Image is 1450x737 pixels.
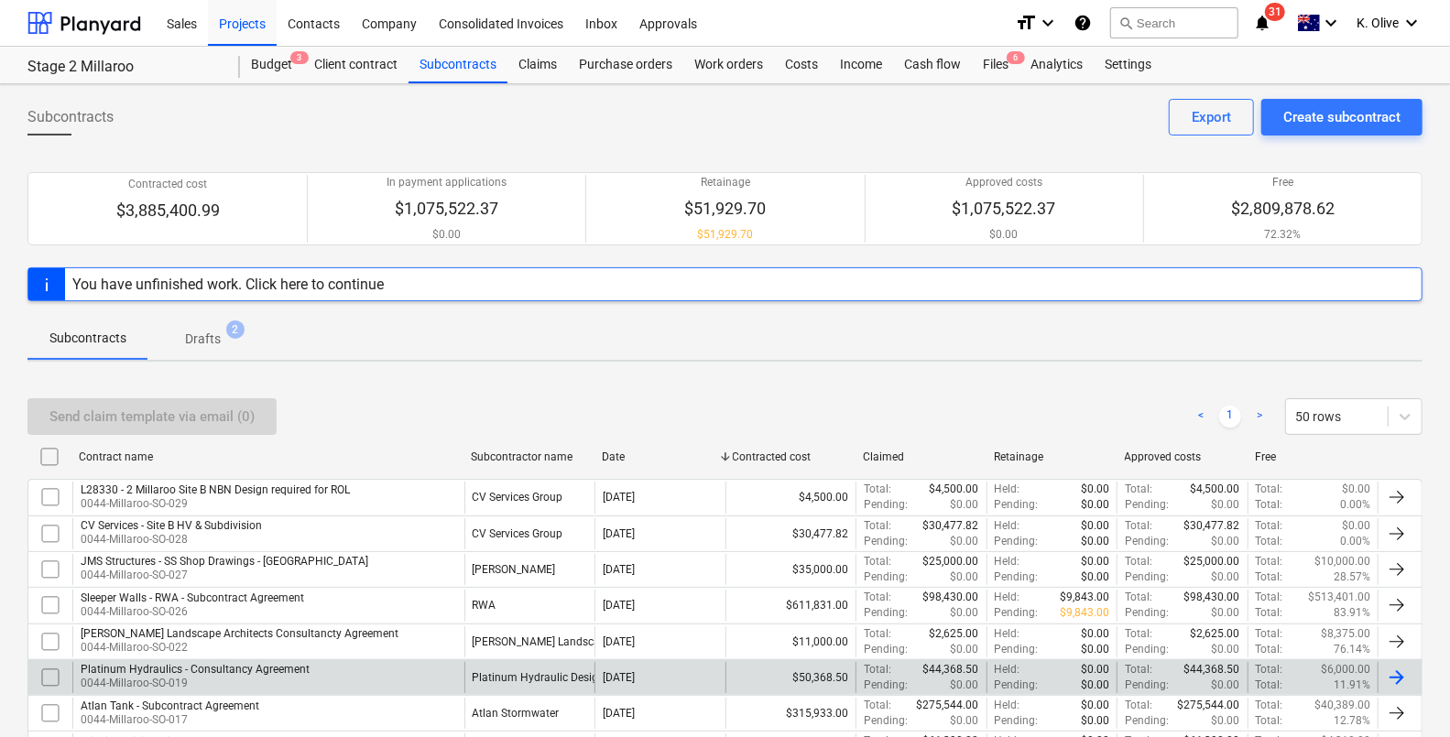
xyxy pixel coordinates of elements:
p: Pending : [1125,534,1169,549]
p: $0.00 [1342,518,1370,534]
p: $0.00 [951,497,979,513]
p: $0.00 [387,227,507,243]
p: $0.00 [951,605,979,621]
p: $0.00 [1081,713,1109,729]
button: Search [1110,7,1238,38]
p: Total : [1125,698,1152,713]
p: Pending : [864,642,908,657]
p: $4,500.00 [930,482,979,497]
p: Total : [1256,482,1283,497]
div: L28330 - 2 Millaroo Site B NBN Design required for ROL [81,483,350,496]
span: Subcontracts [27,106,114,128]
a: Cash flow [893,47,972,83]
p: 0044-Millaroo-SO-027 [81,568,368,583]
p: Pending : [864,497,908,513]
div: Files [972,47,1019,83]
p: Contracted cost [116,177,220,192]
p: Pending : [1125,497,1169,513]
p: 72.32% [1231,227,1335,243]
p: $8,375.00 [1321,626,1370,642]
p: $9,843.00 [1060,605,1109,621]
p: Held : [995,698,1020,713]
i: format_size [1015,12,1037,34]
a: Purchase orders [568,47,683,83]
p: $0.00 [1081,497,1109,513]
div: Client contract [303,47,409,83]
p: $0.00 [1081,677,1109,693]
p: 28.57% [1334,569,1370,585]
p: Total : [1256,518,1283,534]
div: [DATE] [603,563,635,576]
p: Total : [1256,677,1283,693]
p: Total : [1125,626,1152,642]
p: Pending : [995,497,1039,513]
p: $1,075,522.37 [387,198,507,220]
p: $0.00 [1212,642,1240,657]
a: Income [829,47,893,83]
div: Atlan Stormwater [473,707,560,720]
div: Sleeper Walls - RWA - Subcontract Agreement [81,591,304,604]
p: $51,929.70 [685,198,767,220]
a: Files6 [972,47,1019,83]
p: Total : [1125,590,1152,605]
p: $0.00 [1212,569,1240,585]
div: $11,000.00 [725,626,856,657]
p: 83.91% [1334,605,1370,621]
p: $2,809,878.62 [1231,198,1335,220]
div: Analytics [1019,47,1094,83]
p: 12.78% [1334,713,1370,729]
p: Total : [1256,590,1283,605]
a: Costs [774,47,829,83]
p: Held : [995,482,1020,497]
p: $0.00 [1081,554,1109,569]
p: Held : [995,518,1020,534]
a: Next page [1248,406,1270,428]
p: $0.00 [1212,497,1240,513]
p: Retainage [685,175,767,190]
p: $0.00 [951,569,979,585]
p: $513,401.00 [1308,590,1370,605]
p: $0.00 [1342,482,1370,497]
p: 0044-Millaroo-SO-019 [81,676,310,691]
p: In payment applications [387,175,507,190]
div: $35,000.00 [725,554,856,585]
div: Claimed [863,450,979,463]
div: Platinum Hydraulics - Consultancy Agreement [81,663,310,676]
p: Pending : [995,569,1039,585]
div: [DATE] [603,527,635,540]
p: Total : [1256,642,1283,657]
p: $0.00 [1212,677,1240,693]
p: Total : [1256,662,1283,677]
p: $275,544.00 [917,698,979,713]
div: JMS Structures - SS Shop Drawings - [GEOGRAPHIC_DATA] [81,555,368,568]
p: $0.00 [951,713,979,729]
p: Total : [864,518,891,534]
a: Claims [507,47,568,83]
p: Total : [1256,569,1283,585]
span: 2 [226,320,245,339]
div: [PERSON_NAME] Landscape Architects Consultancty Agreement [81,627,398,640]
p: 0044-Millaroo-SO-026 [81,604,304,620]
div: [DATE] [603,491,635,504]
p: Total : [1256,626,1283,642]
i: keyboard_arrow_down [1401,12,1423,34]
p: $30,477.82 [1184,518,1240,534]
div: [DATE] [603,599,635,612]
p: $0.00 [1212,534,1240,549]
div: Jeremy Ferrier Landscape Architects [473,635,665,648]
p: $0.00 [951,642,979,657]
span: 31 [1265,3,1285,21]
div: Platinum Hydraulic Design Pty Lt [473,671,637,684]
p: $2,625.00 [1191,626,1240,642]
i: Knowledge base [1074,12,1092,34]
p: Total : [1125,662,1152,677]
p: $6,000.00 [1321,662,1370,677]
div: Atlan Tank - Subcontract Agreement [81,699,259,712]
p: Total : [1125,482,1152,497]
p: Total : [1256,713,1283,729]
a: Work orders [683,47,774,83]
p: Approved costs [953,175,1056,190]
p: Pending : [864,569,908,585]
p: $0.00 [953,227,1056,243]
div: Subcontractor name [471,450,587,463]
